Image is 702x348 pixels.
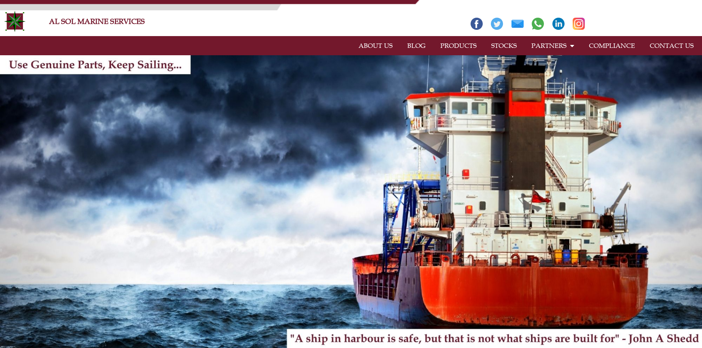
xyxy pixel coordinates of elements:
[642,37,701,54] a: CONTACT US
[49,17,145,26] a: AL SOL MARINE SERVICES
[524,37,581,54] a: PARTNERS
[400,37,433,54] a: BLOG
[4,10,26,32] img: Alsolmarine-logo
[351,37,400,54] a: ABOUT US
[433,37,484,54] a: PRODUCTS
[581,37,642,54] a: COMPLIANCE
[484,37,524,54] a: STOCKS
